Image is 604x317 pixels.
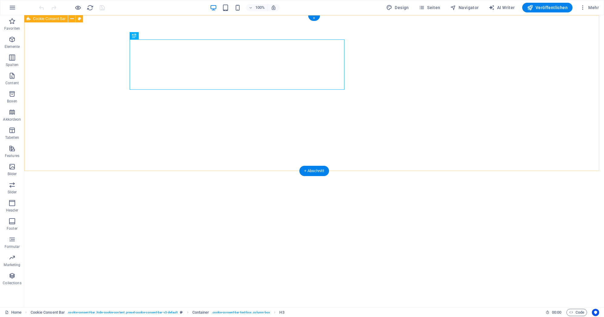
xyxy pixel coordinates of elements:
[279,309,284,316] span: Klick zum Auswählen. Doppelklick zum Bearbeiten
[3,117,21,122] p: Akkordeon
[419,5,440,11] span: Seiten
[546,309,562,316] h6: Session-Zeit
[8,190,17,195] p: Slider
[577,3,601,12] button: Mehr
[5,244,20,249] p: Formular
[3,281,21,285] p: Collections
[6,62,18,67] p: Spalten
[489,5,515,11] span: AI Writer
[566,309,587,316] button: Code
[5,153,19,158] p: Features
[7,226,18,231] p: Footer
[308,15,320,21] div: +
[255,4,265,11] h6: 100%
[450,5,479,11] span: Navigator
[580,5,599,11] span: Mehr
[416,3,443,12] button: Seiten
[246,4,267,11] button: 100%
[33,17,65,21] span: Cookie Consent Bar
[5,135,19,140] p: Tabellen
[212,309,270,316] span: . cookie-consent-bar-text-box .column-box
[180,311,183,314] i: Dieses Element ist ein anpassbares Preset
[448,3,481,12] button: Navigator
[5,81,19,85] p: Content
[552,309,561,316] span: 00 00
[569,309,584,316] span: Code
[6,208,18,213] p: Header
[7,99,17,104] p: Boxen
[8,172,17,176] p: Bilder
[31,309,284,316] nav: breadcrumb
[31,309,65,316] span: Klick zum Auswählen. Doppelklick zum Bearbeiten
[67,309,178,316] span: . cookie-consent-bar .hide-cookie-content .preset-cookie-consent-bar-v3-default
[486,3,517,12] button: AI Writer
[86,4,94,11] button: reload
[271,5,276,10] i: Bei Größenänderung Zoomstufe automatisch an das gewählte Gerät anpassen.
[74,4,81,11] button: Klicke hier, um den Vorschau-Modus zu verlassen
[5,44,20,49] p: Elemente
[386,5,409,11] span: Design
[4,26,20,31] p: Favoriten
[4,262,20,267] p: Marketing
[5,309,22,316] a: Klick, um Auswahl aufzuheben. Doppelklick öffnet Seitenverwaltung
[87,4,94,11] i: Seite neu laden
[192,309,209,316] span: Klick zum Auswählen. Doppelklick zum Bearbeiten
[522,3,572,12] button: Veröffentlichen
[592,309,599,316] button: Usercentrics
[299,166,329,176] div: + Abschnitt
[384,3,411,12] div: Design (Strg+Alt+Y)
[384,3,411,12] button: Design
[527,5,568,11] span: Veröffentlichen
